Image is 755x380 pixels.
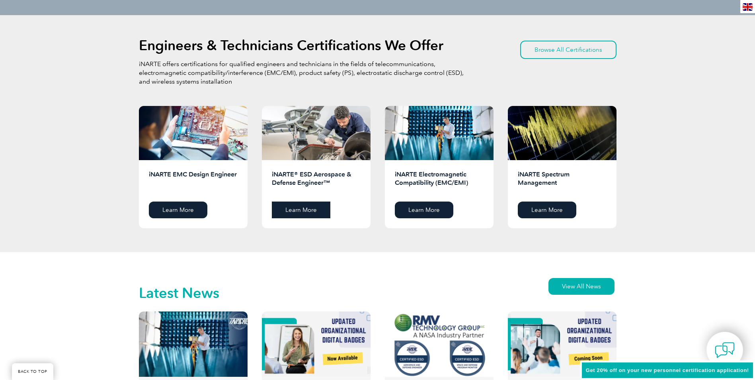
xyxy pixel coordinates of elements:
h2: iNARTE® ESD Aerospace & Defense Engineer™ [272,170,361,196]
a: View All News [548,278,615,295]
img: en [743,3,753,11]
h2: Latest News [139,287,219,300]
p: iNARTE offers certifications for qualified engineers and technicians in the fields of telecommuni... [139,60,465,86]
h2: Engineers & Technicians Certifications We Offer [139,39,443,52]
a: BACK TO TOP [12,363,53,380]
h2: iNARTE Spectrum Management [518,170,607,196]
a: Learn More [272,202,330,218]
a: Browse All Certifications [520,41,616,59]
a: Learn More [518,202,576,218]
h2: iNARTE Electromagnetic Compatibility (EMC/EMI) [395,170,484,196]
a: Learn More [395,202,453,218]
img: contact-chat.png [715,340,735,360]
a: Learn More [149,202,207,218]
span: Get 20% off on your new personnel certification application! [586,367,749,373]
h2: iNARTE EMC Design Engineer [149,170,238,196]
